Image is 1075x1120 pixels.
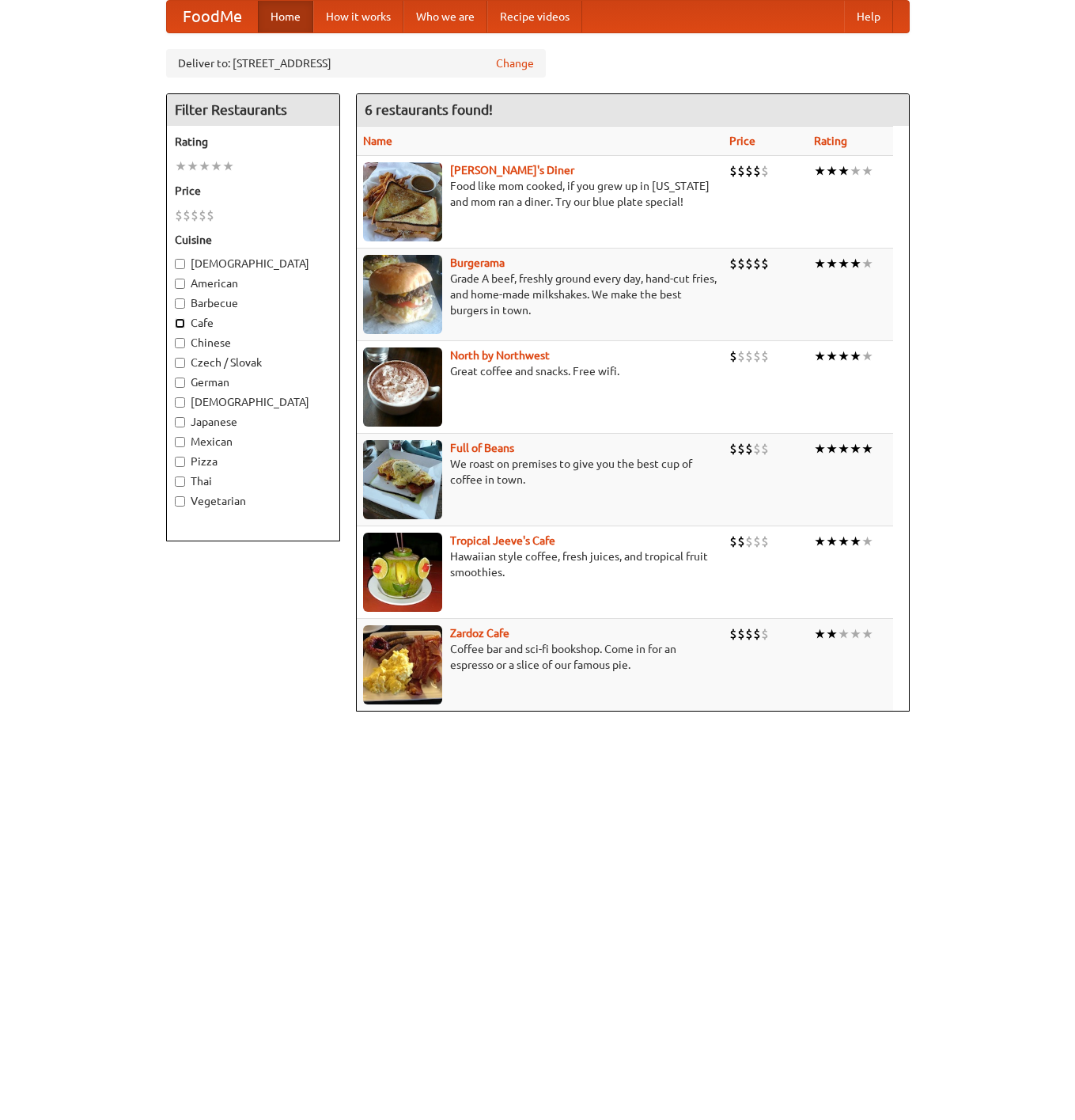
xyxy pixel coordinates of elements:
[761,625,769,643] li: $
[403,1,487,32] a: Who we are
[175,183,331,199] h5: Price
[826,533,838,550] li: ★
[844,1,893,32] a: Help
[175,434,331,450] label: Mexican
[761,440,769,457] li: $
[363,549,717,580] p: Hawaiian style coffee, fresh juices, and tropical fruit smoothies.
[175,335,331,351] label: Chinese
[363,347,442,427] img: north.jpg
[861,533,873,550] li: ★
[363,135,392,147] a: Name
[175,476,185,487] input: Thai
[175,417,185,427] input: Japanese
[850,625,861,643] li: ★
[167,1,258,32] a: FoodMe
[175,207,183,224] li: $
[753,625,761,643] li: $
[861,162,873,180] li: ★
[363,178,717,210] p: Food like mom cooked, if you grew up in [US_STATE] and mom ran a diner. Try our blue plate special!
[838,255,850,272] li: ★
[363,162,442,241] img: sallys.jpg
[175,318,185,328] input: Cafe
[450,256,505,269] a: Burgerama
[175,378,185,388] input: German
[838,533,850,550] li: ★
[826,162,838,180] li: ★
[365,102,493,117] ng-pluralize: 6 restaurants found!
[450,349,550,362] a: North by Northwest
[450,627,509,640] a: Zardoz Cafe
[850,440,861,457] li: ★
[729,533,737,550] li: $
[729,162,737,180] li: $
[175,414,331,430] label: Japanese
[175,394,331,410] label: [DEMOGRAPHIC_DATA]
[363,271,717,318] p: Grade A beef, freshly ground every day, hand-cut fries, and home-made milkshakes. We make the bes...
[363,440,442,519] img: beans.jpg
[175,295,331,311] label: Barbecue
[206,207,214,224] li: $
[737,533,745,550] li: $
[814,162,826,180] li: ★
[363,625,442,704] img: zardoz.jpg
[729,255,737,272] li: $
[814,347,826,365] li: ★
[753,440,761,457] li: $
[175,315,331,331] label: Cafe
[737,625,745,643] li: $
[753,533,761,550] li: $
[729,625,737,643] li: $
[850,533,861,550] li: ★
[487,1,582,32] a: Recipe videos
[729,347,737,365] li: $
[175,496,185,507] input: Vegetarian
[363,255,442,334] img: burgerama.jpg
[745,533,753,550] li: $
[175,454,331,469] label: Pizza
[175,473,331,489] label: Thai
[175,259,185,269] input: [DEMOGRAPHIC_DATA]
[761,255,769,272] li: $
[175,355,331,370] label: Czech / Slovak
[175,298,185,309] input: Barbecue
[175,338,185,348] input: Chinese
[838,347,850,365] li: ★
[753,347,761,365] li: $
[175,158,187,175] li: ★
[761,533,769,550] li: $
[737,162,745,180] li: $
[363,641,717,673] p: Coffee bar and sci-fi bookshop. Come in for an espresso or a slice of our famous pie.
[861,347,873,365] li: ★
[175,275,331,291] label: American
[850,162,861,180] li: ★
[838,440,850,457] li: ★
[737,440,745,457] li: $
[737,347,745,365] li: $
[199,158,210,175] li: ★
[814,440,826,457] li: ★
[761,347,769,365] li: $
[745,162,753,180] li: $
[861,625,873,643] li: ★
[838,162,850,180] li: ★
[753,255,761,272] li: $
[175,232,331,248] h5: Cuisine
[210,158,222,175] li: ★
[745,255,753,272] li: $
[850,347,861,365] li: ★
[838,625,850,643] li: ★
[450,442,514,454] a: Full of Beans
[313,1,403,32] a: How it works
[729,135,755,147] a: Price
[166,49,546,78] div: Deliver to: [STREET_ADDRESS]
[737,255,745,272] li: $
[826,625,838,643] li: ★
[363,363,717,379] p: Great coffee and snacks. Free wifi.
[175,437,185,447] input: Mexican
[175,457,185,467] input: Pizza
[850,255,861,272] li: ★
[450,534,555,547] b: Tropical Jeeve's Cafe
[175,374,331,390] label: German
